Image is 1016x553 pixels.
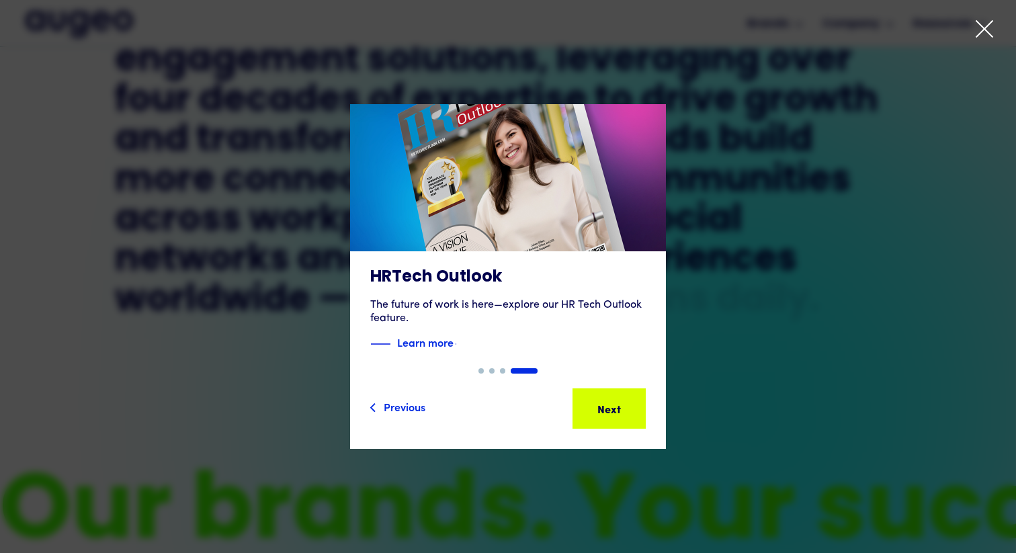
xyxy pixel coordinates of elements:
a: Next [573,388,646,429]
div: Show slide 2 of 4 [489,368,495,374]
div: The future of work is here—explore our HR Tech Outlook feature. [370,298,646,325]
div: Show slide 3 of 4 [500,368,505,374]
img: Blue decorative line [370,336,390,352]
img: Blue text arrow [455,336,475,352]
div: Show slide 1 of 4 [478,368,484,374]
div: Previous [384,398,425,415]
strong: Learn more [397,335,454,349]
h3: HRTech Outlook [370,267,646,288]
div: Show slide 4 of 4 [511,368,538,374]
a: HRTech OutlookThe future of work is here—explore our HR Tech Outlook feature.Blue decorative line... [350,104,666,368]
